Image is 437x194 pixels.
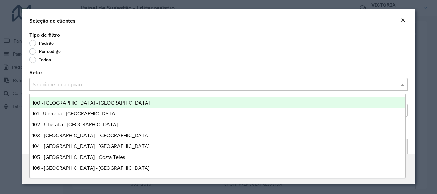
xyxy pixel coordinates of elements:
span: 106 - [GEOGRAPHIC_DATA] - [GEOGRAPHIC_DATA] [32,165,149,171]
h4: Seleção de clientes [29,17,75,25]
button: Close [399,17,408,25]
label: Padrão [29,40,54,46]
span: 105 - [GEOGRAPHIC_DATA] - Costa Teles [32,154,125,160]
label: Tipo de filtro [29,31,60,39]
span: 100 - [GEOGRAPHIC_DATA] - [GEOGRAPHIC_DATA] [32,100,150,105]
ng-dropdown-panel: Options list [29,94,405,178]
em: Fechar [401,18,406,23]
span: 101 - Uberaba - [GEOGRAPHIC_DATA] [32,111,116,116]
span: 102 - Uberaba - [GEOGRAPHIC_DATA] [32,122,118,127]
span: 103 - [GEOGRAPHIC_DATA] - [GEOGRAPHIC_DATA] [32,133,149,138]
label: Setor [29,68,42,76]
label: Todos [29,57,51,63]
label: Por código [29,48,61,55]
span: 104 - [GEOGRAPHIC_DATA] - [GEOGRAPHIC_DATA] [32,144,149,149]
